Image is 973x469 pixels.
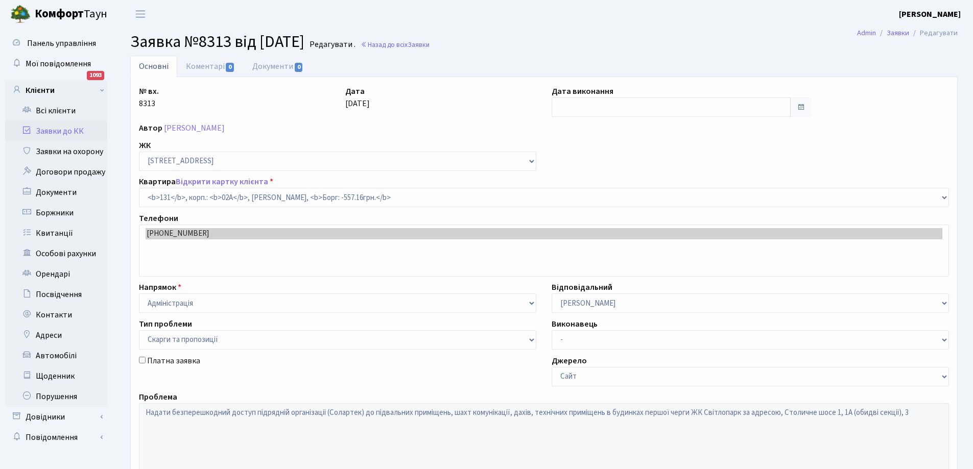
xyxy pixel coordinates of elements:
span: Таун [35,6,107,23]
b: Комфорт [35,6,84,22]
label: Проблема [139,391,177,403]
a: Довідники [5,407,107,427]
label: Дата [345,85,365,97]
a: Автомобілі [5,345,107,366]
a: Посвідчення [5,284,107,305]
label: Дата виконання [552,85,613,97]
label: Джерело [552,355,587,367]
a: Коментарі [177,56,244,77]
a: Admin [857,28,876,38]
label: Телефони [139,212,178,225]
a: Назад до всіхЗаявки [361,40,430,50]
a: Повідомлення [5,427,107,448]
a: Заявки [887,28,909,38]
small: Редагувати . [307,40,355,50]
a: Клієнти [5,80,107,101]
a: Документи [5,182,107,203]
a: Відкрити картку клієнта [176,176,268,187]
label: № вх. [139,85,159,97]
span: 0 [226,63,234,72]
a: [PERSON_NAME] [899,8,961,20]
a: Контакти [5,305,107,325]
img: logo.png [10,4,31,24]
a: Порушення [5,386,107,407]
label: ЖК [139,139,151,152]
label: Виконавець [552,318,598,330]
span: Панель управління [27,38,96,49]
label: Відповідальний [552,281,612,293]
span: 0 [295,63,303,72]
a: Заявки на охорону [5,141,107,162]
a: Боржники [5,203,107,223]
a: [PERSON_NAME] [164,122,225,134]
a: Основні [130,56,177,77]
a: Особові рахунки [5,243,107,264]
div: 8313 [131,85,338,117]
label: Напрямок [139,281,181,293]
div: 1093 [87,71,104,80]
b: [PERSON_NAME] [899,9,961,20]
li: Редагувати [909,28,958,39]
label: Квартира [139,176,273,188]
label: Автор [139,122,162,134]
a: Документи [244,56,312,77]
label: Тип проблеми [139,318,192,330]
a: Договори продажу [5,162,107,182]
a: Всі клієнти [5,101,107,121]
span: Заявка №8313 від [DATE] [130,30,304,54]
button: Переключити навігацію [128,6,153,22]
a: Квитанції [5,223,107,243]
a: Панель управління [5,33,107,54]
a: Адреси [5,325,107,345]
label: Платна заявка [147,355,200,367]
nav: breadcrumb [842,22,973,44]
a: Мої повідомлення1093 [5,54,107,74]
select: ) [139,188,949,207]
span: Мої повідомлення [26,58,91,69]
a: Щоденник [5,366,107,386]
a: Заявки до КК [5,121,107,141]
div: [DATE] [338,85,544,117]
select: ) [139,330,536,350]
option: [PHONE_NUMBER] [146,228,942,239]
a: Орендарі [5,264,107,284]
span: Заявки [408,40,430,50]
